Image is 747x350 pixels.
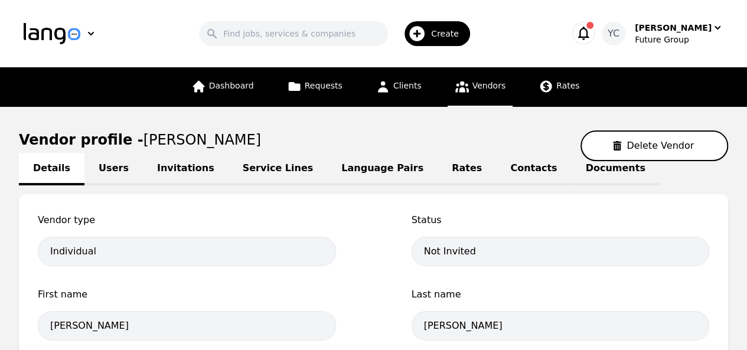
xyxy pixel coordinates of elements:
span: Clients [393,81,422,90]
a: Contacts [496,153,571,185]
a: Rates [438,153,496,185]
a: Rates [531,67,586,107]
span: [PERSON_NAME] [143,132,261,148]
input: Enter last name [412,311,710,341]
button: YC[PERSON_NAME]Future Group [602,22,723,45]
input: Find jobs, services & companies [199,21,388,46]
button: Create [388,17,477,51]
button: Delete Vendor [580,130,728,161]
span: Vendor type [38,213,336,227]
span: Create [431,28,467,40]
a: Service Lines [229,153,328,185]
a: Requests [280,67,350,107]
a: Users [84,153,143,185]
span: Status [412,213,710,227]
span: Rates [556,81,579,90]
span: Dashboard [209,81,254,90]
div: [PERSON_NAME] [635,22,712,34]
span: First name [38,287,336,302]
span: Requests [305,81,342,90]
span: Vendors [472,81,505,90]
a: Clients [368,67,429,107]
a: Documents [571,153,659,185]
div: Future Group [635,34,723,45]
input: Enter first name [38,311,336,341]
span: YC [608,27,619,41]
a: Dashboard [184,67,261,107]
img: Logo [24,23,80,44]
span: Last name [412,287,710,302]
a: Language Pairs [327,153,438,185]
h1: Vendor profile - [19,132,261,148]
a: Invitations [143,153,229,185]
a: Vendors [448,67,513,107]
